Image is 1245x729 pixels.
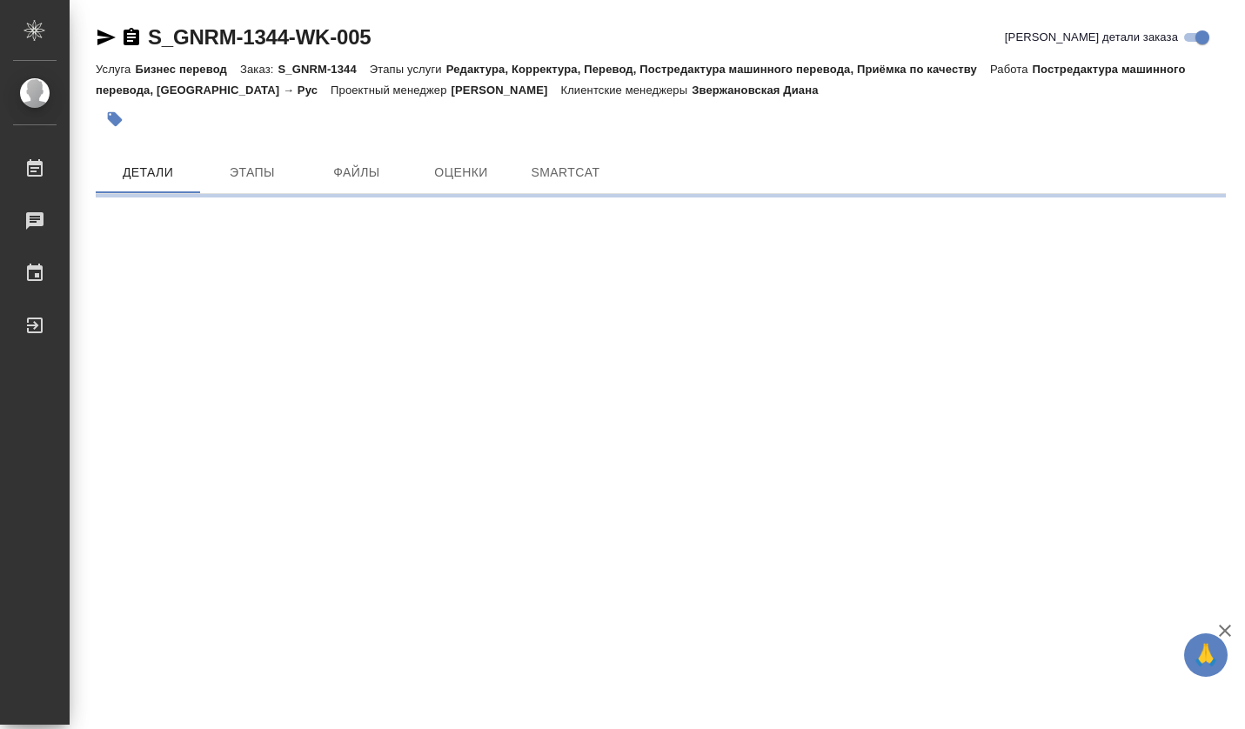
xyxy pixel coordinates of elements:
span: Оценки [419,162,503,184]
p: Звержановская Диана [692,84,831,97]
p: Проектный менеджер [331,84,451,97]
button: Добавить тэг [96,100,134,138]
span: Файлы [315,162,398,184]
span: Детали [106,162,190,184]
p: S_GNRM-1344 [278,63,369,76]
button: 🙏 [1184,633,1228,677]
span: [PERSON_NAME] детали заказа [1005,29,1178,46]
span: 🙏 [1191,637,1221,673]
p: Бизнес перевод [135,63,240,76]
p: Клиентские менеджеры [560,84,692,97]
p: Этапы услуги [370,63,446,76]
button: Скопировать ссылку для ЯМессенджера [96,27,117,48]
span: SmartCat [524,162,607,184]
p: Редактура, Корректура, Перевод, Постредактура машинного перевода, Приёмка по качеству [446,63,990,76]
button: Скопировать ссылку [121,27,142,48]
p: Заказ: [240,63,278,76]
p: [PERSON_NAME] [452,84,561,97]
p: Услуга [96,63,135,76]
p: Работа [990,63,1033,76]
span: Этапы [211,162,294,184]
a: S_GNRM-1344-WK-005 [148,25,371,49]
